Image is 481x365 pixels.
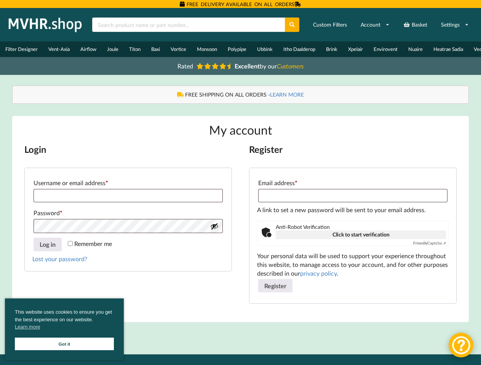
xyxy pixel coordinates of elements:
[235,62,304,70] span: by our
[74,240,112,247] span: Remember me
[428,41,468,57] a: Heatrae Sadia
[34,238,62,251] button: Log in
[92,17,285,32] input: Search product name or part number...
[276,224,446,230] span: Anti-Robot Verification
[165,41,192,57] a: Vortice
[102,41,124,57] a: Joule
[257,252,449,278] p: Your personal data will be used to support your experience throughout this website, to manage acc...
[34,207,223,219] label: Password
[192,41,222,57] a: Monsoon
[210,222,219,230] button: Show password
[321,41,343,57] a: Brink
[43,41,75,57] a: Vent-Axia
[75,41,102,57] a: Airflow
[368,41,403,57] a: Envirovent
[258,177,447,189] label: Email address
[258,279,292,293] button: Register
[146,41,165,57] a: Baxi
[252,41,278,57] a: Ubbink
[15,308,114,333] span: This website uses cookies to ensure you get the best experience on our website.
[276,230,446,239] button: Click to start verification
[413,241,427,245] b: Friendly
[398,18,432,32] a: Basket
[124,41,146,57] a: Titon
[300,270,337,277] a: privacy policy
[20,91,461,98] div: FREE SHIPPING ON ALL ORDERS -
[24,122,457,138] h1: My account
[24,144,232,156] h2: Login
[436,18,474,32] a: Settings
[32,255,87,262] a: Lost your password?
[15,338,114,350] a: Got it cookie
[249,144,457,156] h2: Register
[343,41,368,57] a: Xpelair
[270,91,304,98] a: LEARN MORE
[235,62,260,70] b: Excellent
[68,241,73,246] input: Remember me
[356,18,395,32] a: Account
[5,15,85,34] img: mvhr.shop.png
[278,41,321,57] a: Itho Daalderop
[177,62,193,70] span: Rated
[277,62,304,70] i: Customers
[403,41,428,57] a: Nuaire
[257,206,449,214] p: A link to set a new password will be sent to your email address.
[34,177,223,189] label: Username or email address
[15,323,40,331] a: cookies - Learn more
[413,241,446,245] a: FriendlyCaptcha ⇗
[172,60,309,72] a: Rated Excellentby ourCustomers
[5,298,124,360] div: cookieconsent
[222,41,252,57] a: Polypipe
[308,18,352,32] a: Custom Filters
